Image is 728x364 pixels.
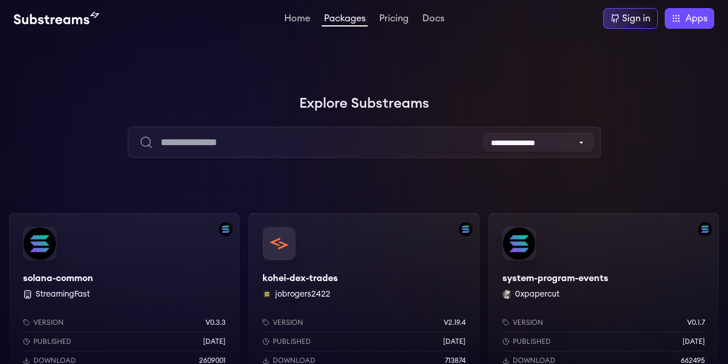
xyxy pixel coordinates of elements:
[282,14,312,25] a: Home
[33,337,71,346] p: Published
[275,289,330,300] button: jobrogers2422
[687,318,705,327] p: v0.1.7
[9,92,719,115] h1: Explore Substreams
[443,337,466,346] p: [DATE]
[203,337,226,346] p: [DATE]
[322,14,368,26] a: Packages
[273,337,311,346] p: Published
[377,14,411,25] a: Pricing
[33,318,64,327] p: Version
[622,12,650,25] div: Sign in
[14,12,99,25] img: Substream's logo
[273,318,303,327] p: Version
[205,318,226,327] p: v0.3.3
[513,318,543,327] p: Version
[515,289,559,300] button: 0xpapercut
[444,318,466,327] p: v2.19.4
[36,289,90,300] button: StreamingFast
[219,222,232,236] img: Filter by solana network
[420,14,447,25] a: Docs
[683,337,705,346] p: [DATE]
[698,222,712,236] img: Filter by solana network
[459,222,472,236] img: Filter by solana network
[685,12,707,25] span: Apps
[603,8,658,29] a: Sign in
[513,337,551,346] p: Published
